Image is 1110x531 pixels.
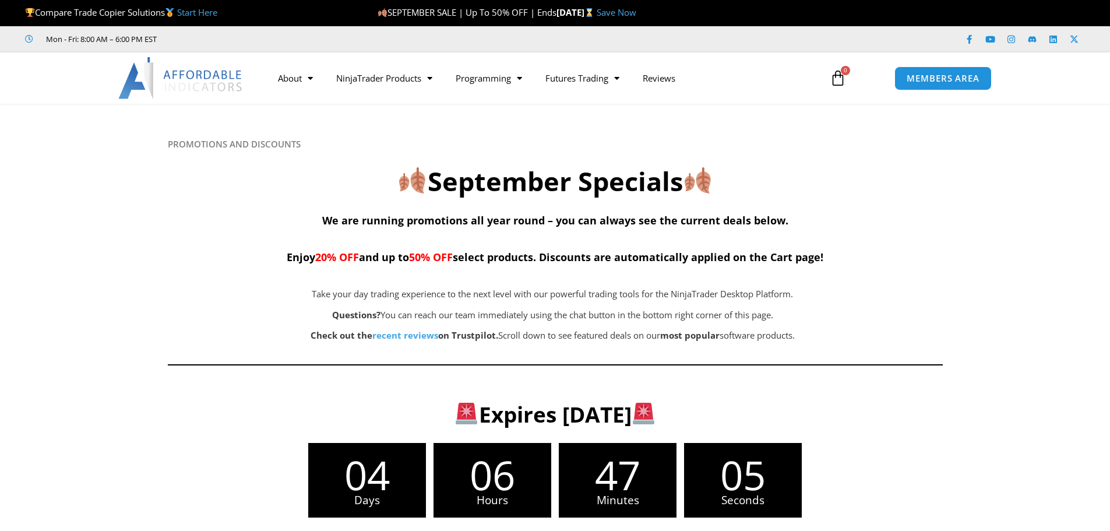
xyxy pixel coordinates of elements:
[226,307,880,323] p: You can reach our team immediately using the chat button in the bottom right corner of this page.
[684,455,802,495] span: 05
[585,8,594,17] img: ⌛
[332,309,380,321] strong: Questions?
[118,57,244,99] img: LogoAI | Affordable Indicators – NinjaTrader
[597,6,636,18] a: Save Now
[26,8,34,17] img: 🏆
[168,164,943,199] h2: September Specials
[559,495,676,506] span: Minutes
[322,213,788,227] span: We are running promotions all year round – you can always see the current deals below.
[841,66,850,75] span: 0
[631,65,687,92] a: Reviews
[325,65,444,92] a: NinjaTrader Products
[177,6,217,18] a: Start Here
[812,61,864,95] a: 0
[434,455,551,495] span: 06
[312,288,793,300] span: Take your day trading experience to the next level with our powerful trading tools for the NinjaT...
[633,403,654,424] img: 🚨
[372,329,438,341] a: recent reviews
[434,495,551,506] span: Hours
[25,6,217,18] span: Compare Trade Copier Solutions
[266,65,816,92] nav: Menu
[685,167,711,194] img: 🍂
[684,495,802,506] span: Seconds
[315,250,359,264] span: 20% OFF
[168,139,943,150] h6: PROMOTIONS AND DISCOUNTS
[456,403,477,424] img: 🚨
[173,33,348,45] iframe: Customer reviews powered by Trustpilot
[559,455,676,495] span: 47
[444,65,534,92] a: Programming
[226,328,880,344] p: Scroll down to see featured deals on our software products.
[378,6,556,18] span: SEPTEMBER SALE | Up To 50% OFF | Ends
[399,167,425,194] img: 🍂
[378,8,387,17] img: 🍂
[186,400,924,428] h3: Expires [DATE]
[894,66,992,90] a: MEMBERS AREA
[165,8,174,17] img: 🥇
[660,329,720,341] b: most popular
[308,495,426,506] span: Days
[287,250,823,264] span: Enjoy and up to select products. Discounts are automatically applied on the Cart page!
[266,65,325,92] a: About
[556,6,597,18] strong: [DATE]
[534,65,631,92] a: Futures Trading
[308,455,426,495] span: 04
[409,250,453,264] span: 50% OFF
[311,329,498,341] strong: Check out the on Trustpilot.
[907,74,979,83] span: MEMBERS AREA
[43,32,157,46] span: Mon - Fri: 8:00 AM – 6:00 PM EST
